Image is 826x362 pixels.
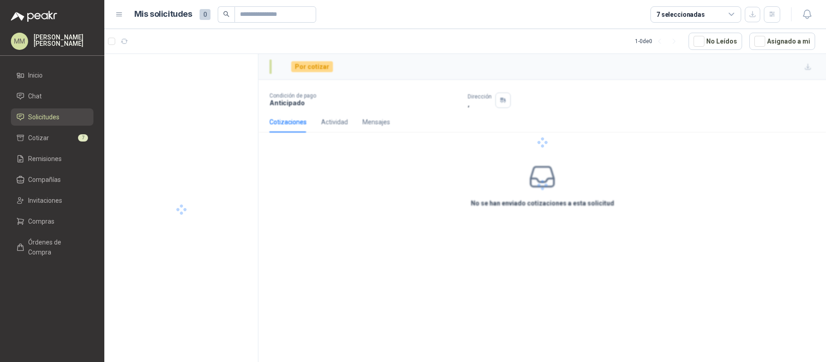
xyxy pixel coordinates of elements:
div: 7 seleccionadas [656,10,705,20]
a: Invitaciones [11,192,93,209]
span: Cotizar [28,133,49,143]
span: Invitaciones [28,196,62,205]
a: Inicio [11,67,93,84]
a: Compras [11,213,93,230]
a: Remisiones [11,150,93,167]
p: [PERSON_NAME] [PERSON_NAME] [34,34,93,47]
span: Inicio [28,70,43,80]
span: Órdenes de Compra [28,237,85,257]
h1: Mis solicitudes [134,8,192,21]
a: Compañías [11,171,93,188]
button: Asignado a mi [749,33,815,50]
div: 1 - 0 de 0 [635,34,681,49]
button: No Leídos [689,33,742,50]
span: Compañías [28,175,61,185]
span: Compras [28,216,54,226]
a: Órdenes de Compra [11,234,93,261]
span: 7 [78,134,88,142]
a: Solicitudes [11,108,93,126]
span: Chat [28,91,42,101]
span: search [223,11,230,17]
span: Solicitudes [28,112,59,122]
img: Logo peakr [11,11,57,22]
div: MM [11,33,28,50]
span: 0 [200,9,210,20]
a: Chat [11,88,93,105]
span: Remisiones [28,154,62,164]
a: Cotizar7 [11,129,93,147]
